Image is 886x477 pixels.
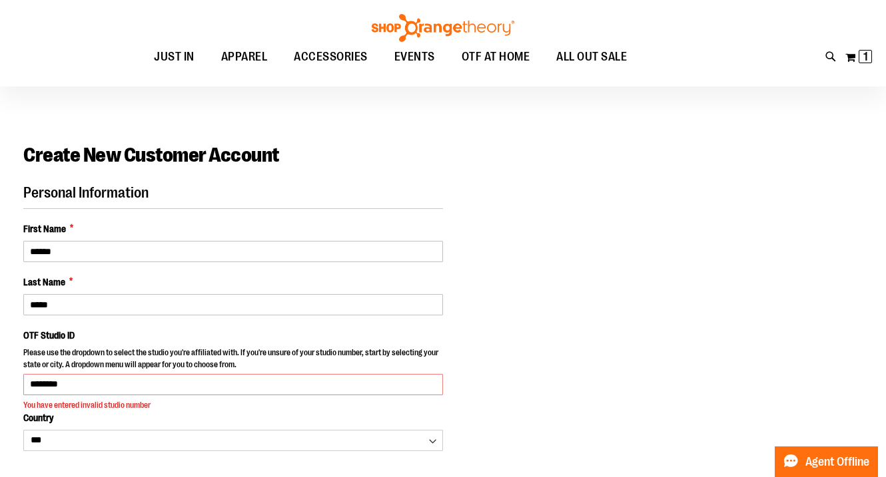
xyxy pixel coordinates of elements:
span: Agent Offline [805,456,869,468]
span: OTF Studio ID [23,330,75,341]
p: Please use the dropdown to select the studio you're affiliated with. If you're unsure of your stu... [23,347,443,373]
span: Last Name [23,275,65,289]
span: EVENTS [394,42,435,72]
div: You have entered invalid studio number [23,400,443,411]
img: Shop Orangetheory [370,14,516,42]
span: ALL OUT SALE [556,42,627,72]
span: Personal Information [23,184,149,201]
button: Agent Offline [775,446,878,477]
span: JUST IN [154,42,195,72]
span: Create New Customer Account [23,144,279,166]
span: OTF AT HOME [462,42,530,72]
span: First Name [23,222,66,236]
span: Country [23,412,53,423]
span: ACCESSORIES [294,42,368,72]
span: 1 [863,50,868,63]
span: APPAREL [221,42,268,72]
